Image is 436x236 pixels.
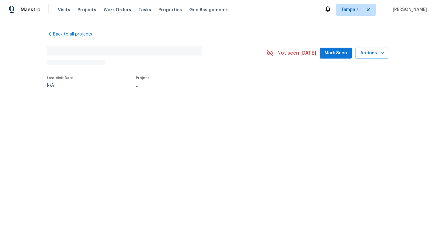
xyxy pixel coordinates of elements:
[320,48,352,59] button: Mark Seen
[78,7,96,13] span: Projects
[21,7,41,13] span: Maestro
[104,7,131,13] span: Work Orders
[360,49,384,57] span: Actions
[136,83,252,88] div: ...
[58,7,70,13] span: Visits
[189,7,229,13] span: Geo Assignments
[47,31,105,37] a: Back to all projects
[341,7,362,13] span: Tampa + 1
[277,50,316,56] span: Not seen [DATE]
[158,7,182,13] span: Properties
[136,76,149,80] span: Project
[47,76,74,80] span: Last Visit Date
[355,48,389,59] button: Actions
[138,8,151,12] span: Tasks
[47,83,74,88] div: N/A
[390,7,427,13] span: [PERSON_NAME]
[325,49,347,57] span: Mark Seen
